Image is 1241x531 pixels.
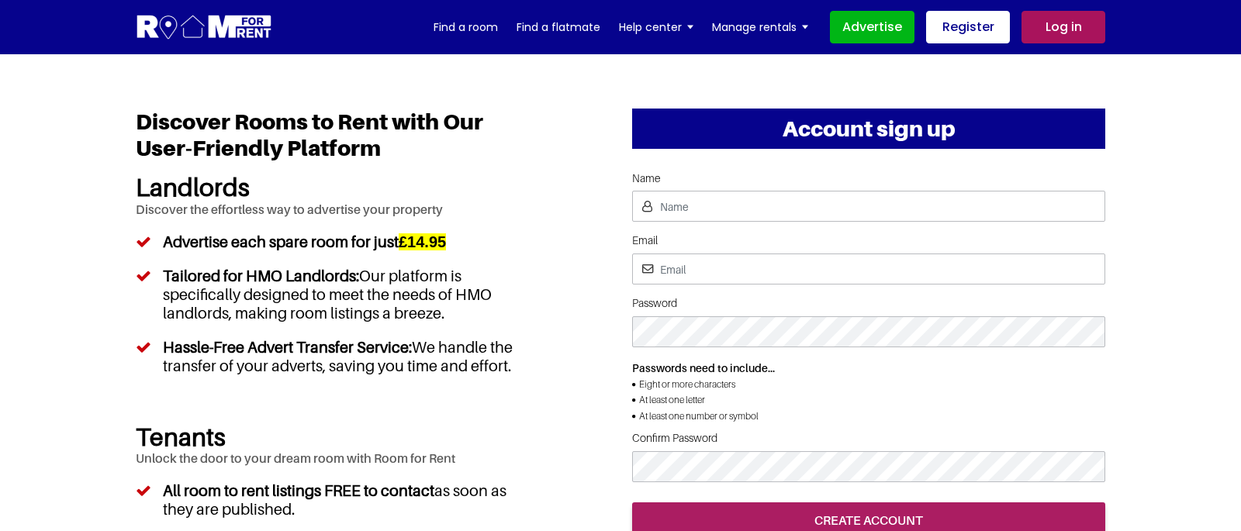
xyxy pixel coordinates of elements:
[136,202,526,225] p: Discover the effortless way to advertise your property
[632,191,1105,222] input: Name
[434,16,498,39] a: Find a room
[830,11,914,43] a: Advertise
[136,13,273,42] img: Logo for Room for Rent, featuring a welcoming design with a house icon and modern typography
[399,233,446,250] h5: £14.95
[632,172,1105,185] label: Name
[136,474,526,526] li: as soon as they are published.
[136,259,526,330] li: Our platform is specifically designed to meet the needs of HMO landlords, making room listings a ...
[712,16,808,39] a: Manage rentals
[632,109,1105,149] h2: Account sign up
[632,234,1105,247] label: Email
[136,330,526,383] li: We handle the transfer of your adverts, saving you time and effort.
[619,16,693,39] a: Help center
[136,109,526,172] h1: Discover Rooms to Rent with Our User-Friendly Platform
[632,297,1105,310] label: Password
[163,267,359,285] h5: Tailored for HMO Landlords:
[632,392,1105,408] li: At least one letter
[163,481,434,500] h5: All room to rent listings FREE to contact
[632,377,1105,392] li: Eight or more characters
[136,451,526,474] p: Unlock the door to your dream room with Room for Rent
[926,11,1010,43] a: Register
[136,422,526,451] h2: Tenants
[163,338,412,357] h5: Hassle-Free Advert Transfer Service:
[632,432,1105,445] label: Confirm Password
[632,360,1105,377] p: Passwords need to include...
[163,233,399,251] h5: Advertise each spare room for just
[632,409,1105,424] li: At least one number or symbol
[1021,11,1105,43] a: Log in
[517,16,600,39] a: Find a flatmate
[136,172,526,202] h2: Landlords
[632,253,1105,284] input: Email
